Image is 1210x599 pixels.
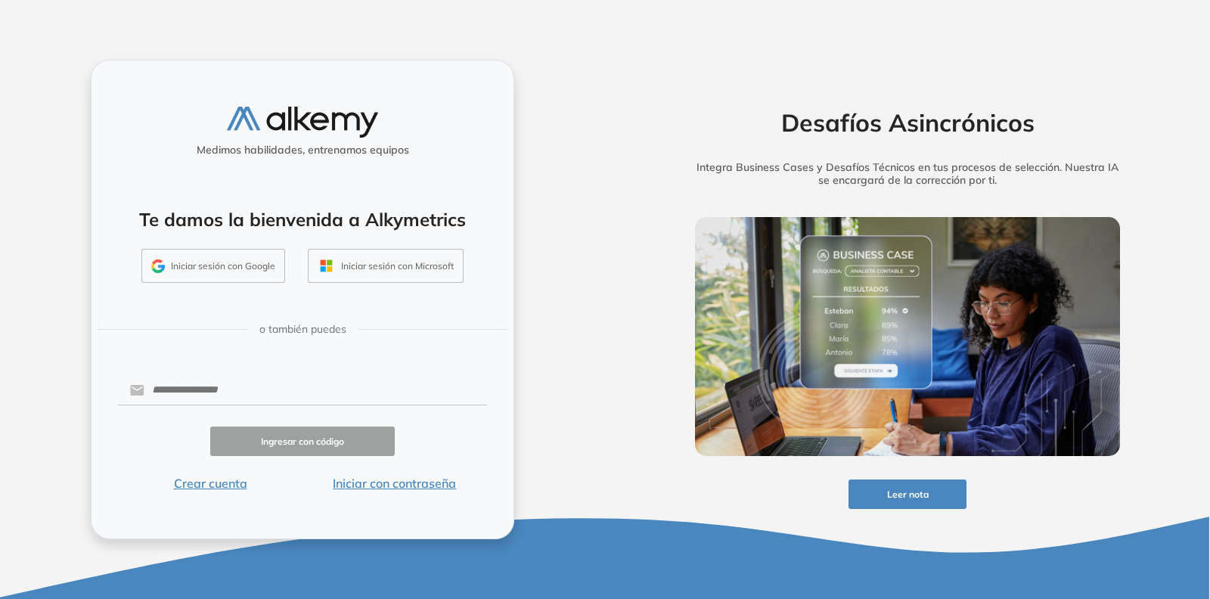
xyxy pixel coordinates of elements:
h5: Medimos habilidades, entrenamos equipos [98,144,507,157]
iframe: Chat Widget [939,424,1210,599]
h4: Te damos la bienvenida a Alkymetrics [111,209,494,231]
span: o también puedes [259,321,346,337]
button: Ingresar con código [210,427,395,456]
button: Iniciar sesión con Google [141,249,285,284]
h2: Desafíos Asincrónicos [672,108,1143,137]
h5: Integra Business Cases y Desafíos Técnicos en tus procesos de selección. Nuestra IA se encargará ... [672,161,1143,187]
img: img-more-info [695,217,1120,456]
img: OUTLOOK_ICON [318,257,335,275]
img: logo-alkemy [227,107,378,138]
button: Crear cuenta [118,474,302,492]
button: Leer nota [849,480,966,509]
img: GMAIL_ICON [151,259,165,273]
button: Iniciar sesión con Microsoft [308,249,464,284]
div: Widget de chat [939,424,1210,599]
button: Iniciar con contraseña [302,474,487,492]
